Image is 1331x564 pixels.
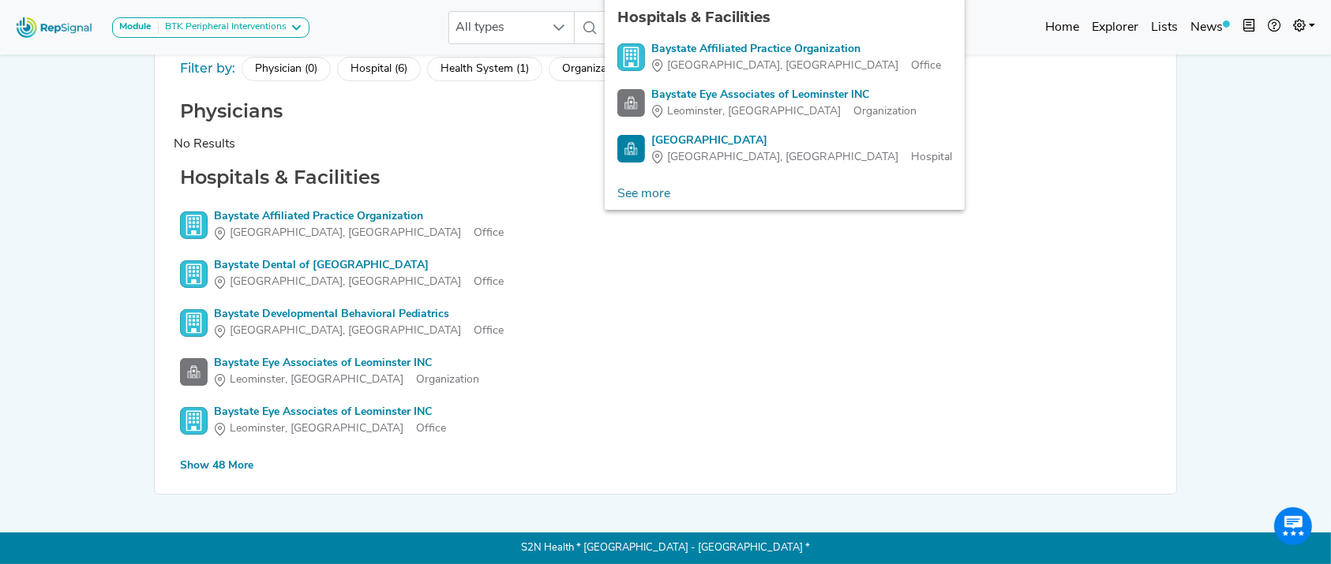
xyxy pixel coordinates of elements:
a: Baystate Eye Associates of Leominster INCLeominster, [GEOGRAPHIC_DATA]Organization [617,87,952,120]
div: Show 48 More [180,458,253,474]
img: Office Search Icon [180,407,208,435]
div: Baystate Affiliated Practice Organization [214,208,504,225]
span: [GEOGRAPHIC_DATA], [GEOGRAPHIC_DATA] [667,58,898,74]
p: S2N Health * [GEOGRAPHIC_DATA] - [GEOGRAPHIC_DATA] * [154,532,1177,564]
h2: Hospitals & Facilities [174,166,1157,189]
img: Facility Search Icon [617,89,645,117]
a: News [1184,12,1236,43]
img: Hospital Search Icon [617,135,645,162]
div: Baystate Eye Associates of Leominster INC [214,404,446,420]
div: Organization [214,372,479,388]
div: Health System (1) [427,57,542,81]
a: Baystate Affiliated Practice Organization[GEOGRAPHIC_DATA], [GEOGRAPHIC_DATA]Office [617,41,952,74]
img: Facility Search Icon [180,358,208,386]
a: Baystate Dental of [GEOGRAPHIC_DATA][GEOGRAPHIC_DATA], [GEOGRAPHIC_DATA]Office [180,257,1151,290]
a: Home [1039,12,1085,43]
a: Baystate Developmental Behavioral Pediatrics[GEOGRAPHIC_DATA], [GEOGRAPHIC_DATA]Office [180,306,1151,339]
div: BTK Peripheral Interventions [159,21,287,34]
a: Explorer [1085,12,1145,43]
strong: Module [119,22,152,32]
h2: Physicians [174,100,1157,123]
div: Office [651,58,941,74]
button: ModuleBTK Peripheral Interventions [112,17,309,38]
div: Organization [651,103,917,120]
div: Baystate Eye Associates of Leominster INC [651,87,917,103]
a: See more [605,178,683,210]
div: Filter by: [180,59,235,78]
div: Office [214,323,504,339]
span: Leominster, [GEOGRAPHIC_DATA] [667,103,841,120]
div: Physician (0) [242,57,331,81]
img: Office Search Icon [617,43,645,71]
div: [GEOGRAPHIC_DATA] [651,133,952,149]
img: Office Search Icon [180,211,208,239]
img: Office Search Icon [180,309,208,337]
li: Baystate Affiliated Practice Organization [605,35,965,80]
a: Baystate Eye Associates of Leominster INCLeominster, [GEOGRAPHIC_DATA]Office [180,404,1151,437]
li: Baystate Eye Associates of Leominster INC [605,80,965,126]
span: [GEOGRAPHIC_DATA], [GEOGRAPHIC_DATA] [667,149,898,166]
div: Hospitals & Facilities [617,7,952,28]
div: Baystate Dental of [GEOGRAPHIC_DATA] [214,257,504,274]
button: Intel Book [1236,12,1262,43]
span: All types [449,12,544,43]
span: [GEOGRAPHIC_DATA], [GEOGRAPHIC_DATA] [230,323,461,339]
li: Baystate Franklin Medical Center [605,126,965,172]
span: Leominster, [GEOGRAPHIC_DATA] [230,372,403,388]
span: [GEOGRAPHIC_DATA], [GEOGRAPHIC_DATA] [230,225,461,241]
a: Baystate Eye Associates of Leominster INCLeominster, [GEOGRAPHIC_DATA]Organization [180,355,1151,388]
img: Office Search Icon [180,260,208,288]
div: Baystate Affiliated Practice Organization [651,41,941,58]
div: No Results [174,135,1157,154]
div: Baystate Eye Associates of Leominster INC [214,355,479,372]
a: Baystate Affiliated Practice Organization[GEOGRAPHIC_DATA], [GEOGRAPHIC_DATA]Office [180,208,1151,241]
div: Office [214,225,504,241]
div: Office [214,274,504,290]
div: Hospital (6) [337,57,421,81]
a: [GEOGRAPHIC_DATA][GEOGRAPHIC_DATA], [GEOGRAPHIC_DATA]Hospital [617,133,952,166]
span: [GEOGRAPHIC_DATA], [GEOGRAPHIC_DATA] [230,274,461,290]
a: Lists [1145,12,1184,43]
div: Baystate Developmental Behavioral Pediatrics [214,306,504,323]
span: Leominster, [GEOGRAPHIC_DATA] [230,420,403,437]
div: Office [214,420,446,437]
div: Hospital [651,149,952,166]
div: Organization (11) [549,57,661,81]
